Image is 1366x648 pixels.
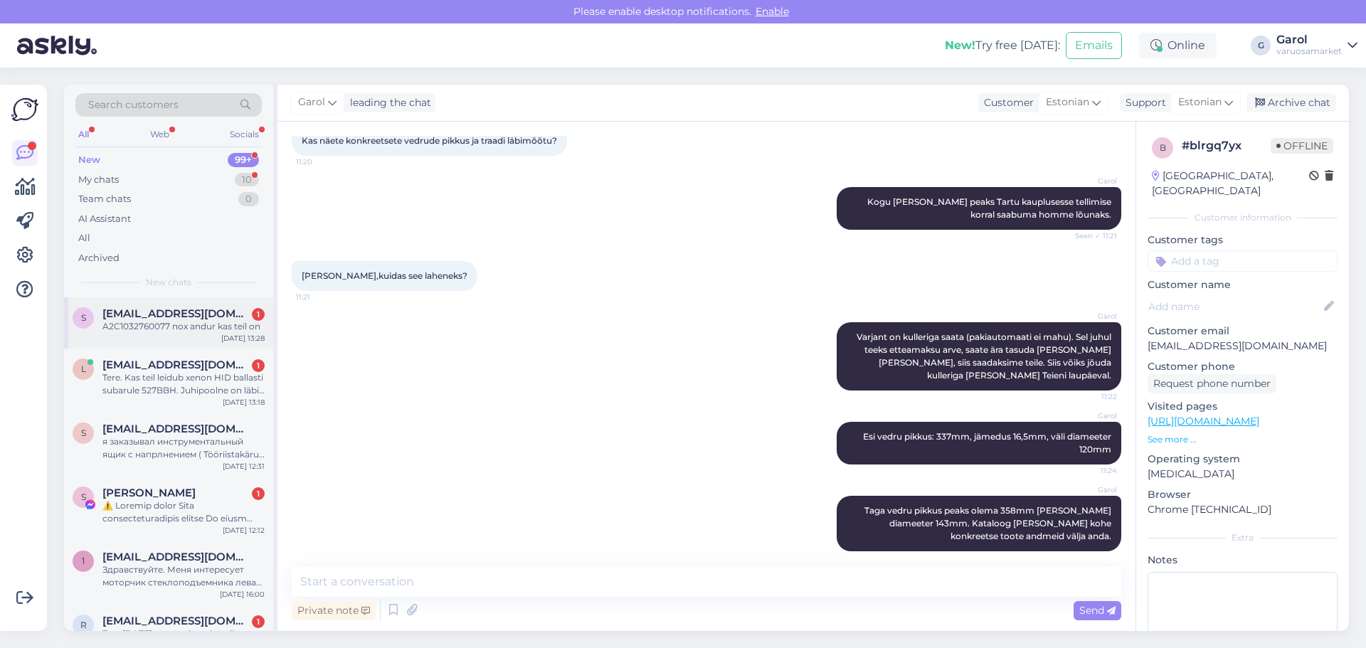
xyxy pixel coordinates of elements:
[81,427,86,438] span: s
[1246,93,1336,112] div: Archive chat
[1276,34,1342,46] div: Garol
[102,320,265,333] div: A2C1032760077 nox andur kas teil on
[298,95,325,110] span: Garol
[1148,553,1338,568] p: Notes
[1152,169,1309,198] div: [GEOGRAPHIC_DATA], [GEOGRAPHIC_DATA]
[1148,250,1338,272] input: Add a tag
[81,363,86,374] span: l
[1139,33,1217,58] div: Online
[1148,299,1321,314] input: Add name
[78,173,119,187] div: My chats
[223,461,265,472] div: [DATE] 12:31
[80,620,87,630] span: r
[1148,433,1338,446] p: See more ...
[1064,410,1117,421] span: Garol
[1148,487,1338,502] p: Browser
[1276,34,1357,57] a: Garolvaruosamarket
[102,615,250,627] span: ralftammist@gmail.com
[1148,233,1338,248] p: Customer tags
[1148,467,1338,482] p: [MEDICAL_DATA]
[1064,311,1117,322] span: Garol
[344,95,431,110] div: leading the chat
[864,505,1113,541] span: Taga vedru pikkus peaks olema 358mm [PERSON_NAME] diameeter 143mm. Kataloog [PERSON_NAME] kohe ko...
[1271,138,1333,154] span: Offline
[223,525,265,536] div: [DATE] 12:12
[221,333,265,344] div: [DATE] 13:28
[1064,391,1117,402] span: 11:22
[102,563,265,589] div: Здравствуйте. Меня интересует моторчик стеклоподъемника левая сторона. Машина ford transit custom...
[223,397,265,408] div: [DATE] 13:18
[292,601,376,620] div: Private note
[252,308,265,321] div: 1
[1148,277,1338,292] p: Customer name
[296,156,349,167] span: 11:20
[227,125,262,144] div: Socials
[235,173,259,187] div: 10
[75,125,92,144] div: All
[1178,95,1222,110] span: Estonian
[1276,46,1342,57] div: varuosamarket
[102,551,250,563] span: 1984andrei.v@gmail.com
[252,615,265,628] div: 1
[1148,531,1338,544] div: Extra
[1148,502,1338,517] p: Chrome [TECHNICAL_ID]
[102,371,265,397] div: Tere. Kas teil leidub xenon HID ballasti subarule 527BBH. Juhipoolne on läbi, kord põleb lähituli...
[102,499,265,525] div: ⚠️ Loremip dolor Sita consecteturadipis elitse Do eiusm Temp incididuntut laboreet. Dolorem aliqu...
[296,292,349,302] span: 11:21
[1120,95,1166,110] div: Support
[1148,374,1276,393] div: Request phone number
[1182,137,1271,154] div: # blrgq7yx
[88,97,179,112] span: Search customers
[1064,176,1117,186] span: Garol
[102,435,265,461] div: я заказывал инструментальный ящик с напрлнением ( Tööriistakäru 252-osa Högert technik) а получил...
[78,153,100,167] div: New
[228,153,259,167] div: 99+
[78,231,90,245] div: All
[302,270,467,281] span: [PERSON_NAME],kuidas see laheneks?
[945,38,975,52] b: New!
[146,276,191,289] span: New chats
[252,359,265,372] div: 1
[78,251,120,265] div: Archived
[1064,230,1117,241] span: Seen ✓ 11:21
[252,487,265,500] div: 1
[867,196,1113,220] span: Kogu [PERSON_NAME] peaks Tartu kauplusesse tellimise korral saabuma homme lõunaks.
[1079,604,1116,617] span: Send
[102,358,250,371] span: lillemetstanel@gmail.com
[238,192,259,206] div: 0
[863,431,1113,455] span: Esi vedru pikkus: 337mm, jämedus 16,5mm, väli diameeter 120mm
[1148,359,1338,374] p: Customer phone
[1148,415,1259,427] a: [URL][DOMAIN_NAME]
[11,96,38,123] img: Askly Logo
[102,307,250,320] span: slavikrokka76@gmail.com
[1148,452,1338,467] p: Operating system
[751,5,793,18] span: Enable
[1064,465,1117,476] span: 11:24
[81,492,86,502] span: S
[1064,484,1117,495] span: Garol
[147,125,172,144] div: Web
[978,95,1034,110] div: Customer
[1148,339,1338,354] p: [EMAIL_ADDRESS][DOMAIN_NAME]
[102,487,196,499] span: Sandra Bruno
[1148,399,1338,414] p: Visited pages
[1046,95,1089,110] span: Estonian
[82,556,85,566] span: 1
[1066,32,1122,59] button: Emails
[1160,142,1166,153] span: b
[78,212,131,226] div: AI Assistant
[1148,324,1338,339] p: Customer email
[945,37,1060,54] div: Try free [DATE]:
[81,312,86,323] span: s
[302,135,557,146] span: Kas näete konkreetsete vedrude pikkus ja traadi läbimõõtu?
[220,589,265,600] div: [DATE] 16:00
[78,192,131,206] div: Team chats
[1148,211,1338,224] div: Customer information
[857,331,1113,381] span: Varjant on kulleriga saata (pakiautomaati ei mahu). Sel juhul teeks etteamaksu arve, saate ära ta...
[102,423,250,435] span: stsepkin2004@bk.ru
[1064,552,1117,563] span: 11:26
[1251,36,1271,55] div: G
